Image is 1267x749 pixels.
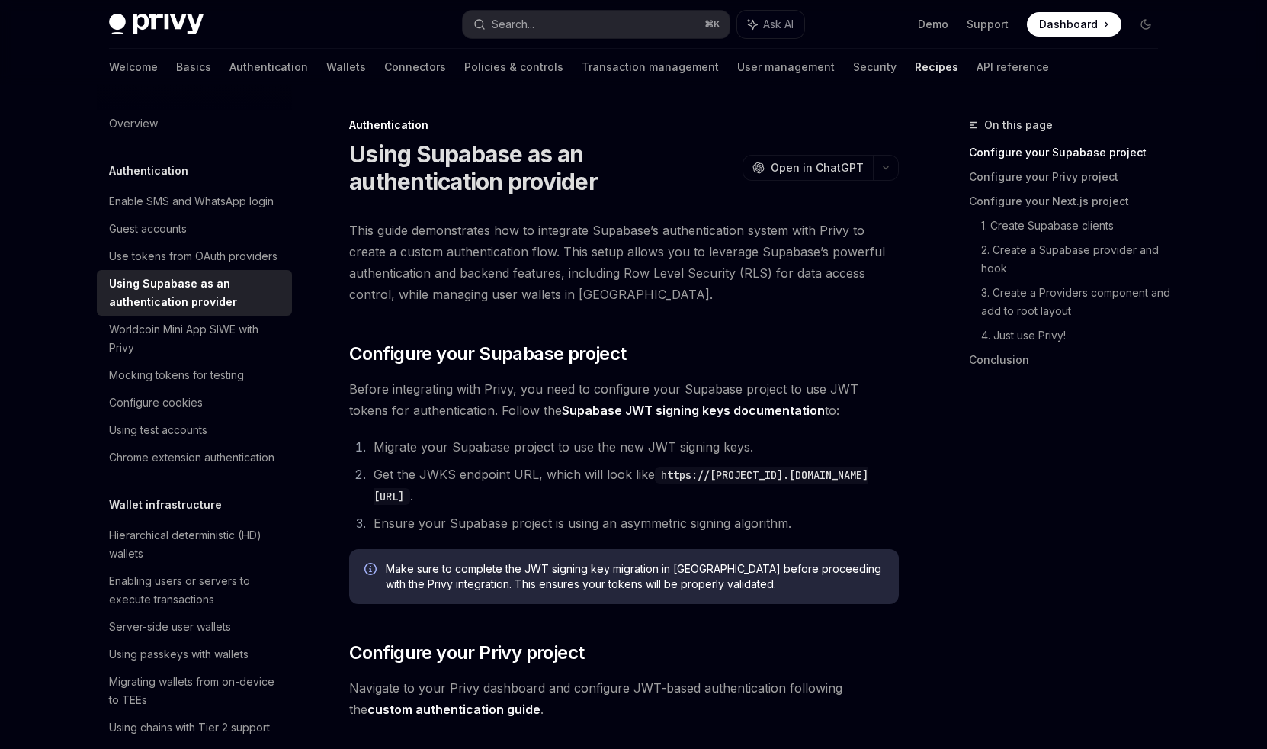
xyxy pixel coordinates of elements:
[1134,12,1158,37] button: Toggle dark mode
[109,14,204,35] img: dark logo
[97,567,292,613] a: Enabling users or servers to execute transactions
[1039,17,1098,32] span: Dashboard
[369,513,899,534] li: Ensure your Supabase project is using an asymmetric signing algorithm.
[97,668,292,714] a: Migrating wallets from on-device to TEEs
[743,155,873,181] button: Open in ChatGPT
[109,673,283,709] div: Migrating wallets from on-device to TEEs
[464,49,563,85] a: Policies & controls
[1027,12,1121,37] a: Dashboard
[109,496,222,514] h5: Wallet infrastructure
[109,275,283,311] div: Using Supabase as an authentication provider
[97,110,292,137] a: Overview
[981,281,1170,323] a: 3. Create a Providers component and add to root layout
[97,641,292,668] a: Using passkeys with wallets
[97,522,292,567] a: Hierarchical deterministic (HD) wallets
[967,17,1009,32] a: Support
[349,117,899,133] div: Authentication
[97,389,292,416] a: Configure cookies
[349,342,626,366] span: Configure your Supabase project
[915,49,958,85] a: Recipes
[737,49,835,85] a: User management
[97,316,292,362] a: Worldcoin Mini App SIWE with Privy
[326,49,366,85] a: Wallets
[97,243,292,270] a: Use tokens from OAuth providers
[981,214,1170,238] a: 1. Create Supabase clients
[492,15,534,34] div: Search...
[109,247,277,265] div: Use tokens from OAuth providers
[349,140,736,195] h1: Using Supabase as an authentication provider
[763,17,794,32] span: Ask AI
[918,17,948,32] a: Demo
[109,572,283,609] div: Enabling users or servers to execute transactions
[984,116,1053,134] span: On this page
[109,448,274,467] div: Chrome extension authentication
[109,366,244,384] div: Mocking tokens for testing
[97,215,292,243] a: Guest accounts
[364,563,380,578] svg: Info
[562,403,825,419] a: Supabase JWT signing keys documentation
[969,189,1170,214] a: Configure your Next.js project
[109,526,283,563] div: Hierarchical deterministic (HD) wallets
[97,188,292,215] a: Enable SMS and WhatsApp login
[981,323,1170,348] a: 4. Just use Privy!
[349,378,899,421] span: Before integrating with Privy, you need to configure your Supabase project to use JWT tokens for ...
[981,238,1170,281] a: 2. Create a Supabase provider and hook
[737,11,804,38] button: Ask AI
[109,718,270,737] div: Using chains with Tier 2 support
[109,320,283,357] div: Worldcoin Mini App SIWE with Privy
[97,714,292,741] a: Using chains with Tier 2 support
[97,362,292,389] a: Mocking tokens for testing
[109,220,187,238] div: Guest accounts
[853,49,897,85] a: Security
[977,49,1049,85] a: API reference
[969,140,1170,165] a: Configure your Supabase project
[969,348,1170,372] a: Conclusion
[97,416,292,444] a: Using test accounts
[582,49,719,85] a: Transaction management
[109,49,158,85] a: Welcome
[704,18,720,31] span: ⌘ K
[109,421,207,439] div: Using test accounts
[349,641,584,665] span: Configure your Privy project
[176,49,211,85] a: Basics
[349,677,899,720] span: Navigate to your Privy dashboard and configure JWT-based authentication following the .
[384,49,446,85] a: Connectors
[349,220,899,305] span: This guide demonstrates how to integrate Supabase’s authentication system with Privy to create a ...
[367,702,540,718] a: custom authentication guide
[109,192,274,211] div: Enable SMS and WhatsApp login
[109,394,203,412] div: Configure cookies
[771,160,864,175] span: Open in ChatGPT
[969,165,1170,189] a: Configure your Privy project
[369,464,899,506] li: Get the JWKS endpoint URL, which will look like .
[109,114,158,133] div: Overview
[97,613,292,641] a: Server-side user wallets
[463,11,730,38] button: Search...⌘K
[369,436,899,458] li: Migrate your Supabase project to use the new JWT signing keys.
[229,49,308,85] a: Authentication
[386,561,884,592] span: Make sure to complete the JWT signing key migration in [GEOGRAPHIC_DATA] before proceeding with t...
[109,618,231,636] div: Server-side user wallets
[109,162,188,180] h5: Authentication
[97,270,292,316] a: Using Supabase as an authentication provider
[97,444,292,471] a: Chrome extension authentication
[109,645,249,664] div: Using passkeys with wallets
